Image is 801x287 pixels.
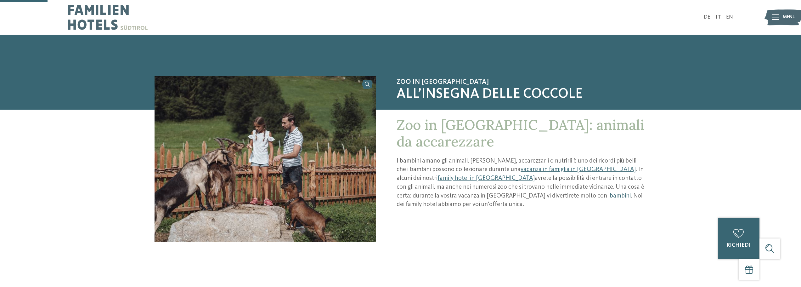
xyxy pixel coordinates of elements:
span: Zoo in [GEOGRAPHIC_DATA] [397,78,646,86]
span: All’insegna delle coccole [397,86,646,103]
span: richiedi [726,243,751,248]
a: richiedi [718,218,759,259]
a: bambini [610,193,631,199]
a: DE [704,14,710,20]
a: family hotel in [GEOGRAPHIC_DATA] [437,175,535,181]
a: EN [726,14,733,20]
span: Zoo in [GEOGRAPHIC_DATA]: animali da accarezzare [397,116,644,150]
a: IT [716,14,721,20]
span: Menu [783,14,796,21]
a: vacanza in famiglia in [GEOGRAPHIC_DATA] [521,166,636,173]
img: Zoo in Alto Adige: animali da coccolare [155,76,376,242]
p: I bambini amano gli animali. [PERSON_NAME], accarezzarli o nutrirli è uno dei ricordi più belli c... [397,157,646,209]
